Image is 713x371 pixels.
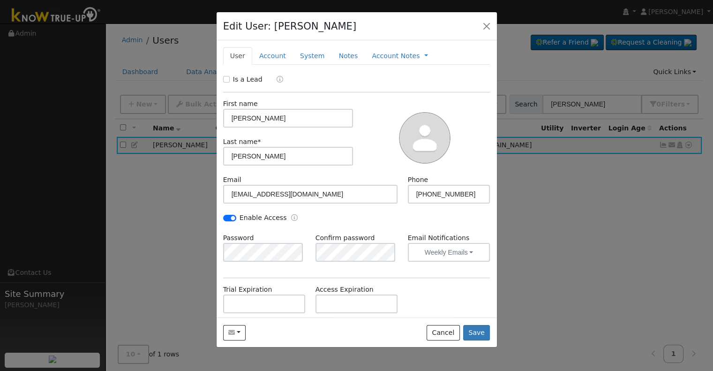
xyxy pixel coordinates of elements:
[223,285,272,295] label: Trial Expiration
[408,233,490,243] label: Email Notifications
[372,51,420,61] a: Account Notes
[240,213,287,223] label: Enable Access
[427,325,460,341] button: Cancel
[463,325,490,341] button: Save
[223,76,230,83] input: Is a Lead
[408,243,490,262] button: Weekly Emails
[223,233,254,243] label: Password
[291,213,298,224] a: Enable Access
[223,47,252,65] a: User
[270,75,283,85] a: Lead
[223,137,261,147] label: Last name
[223,99,258,109] label: First name
[223,175,241,185] label: Email
[257,138,261,145] span: Required
[331,47,365,65] a: Notes
[315,233,375,243] label: Confirm password
[293,47,332,65] a: System
[233,75,263,84] label: Is a Lead
[252,47,293,65] a: Account
[315,285,374,295] label: Access Expiration
[223,325,246,341] button: 1anthonyflores@sbcglobal.net
[408,175,428,185] label: Phone
[223,19,357,34] h4: Edit User: [PERSON_NAME]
